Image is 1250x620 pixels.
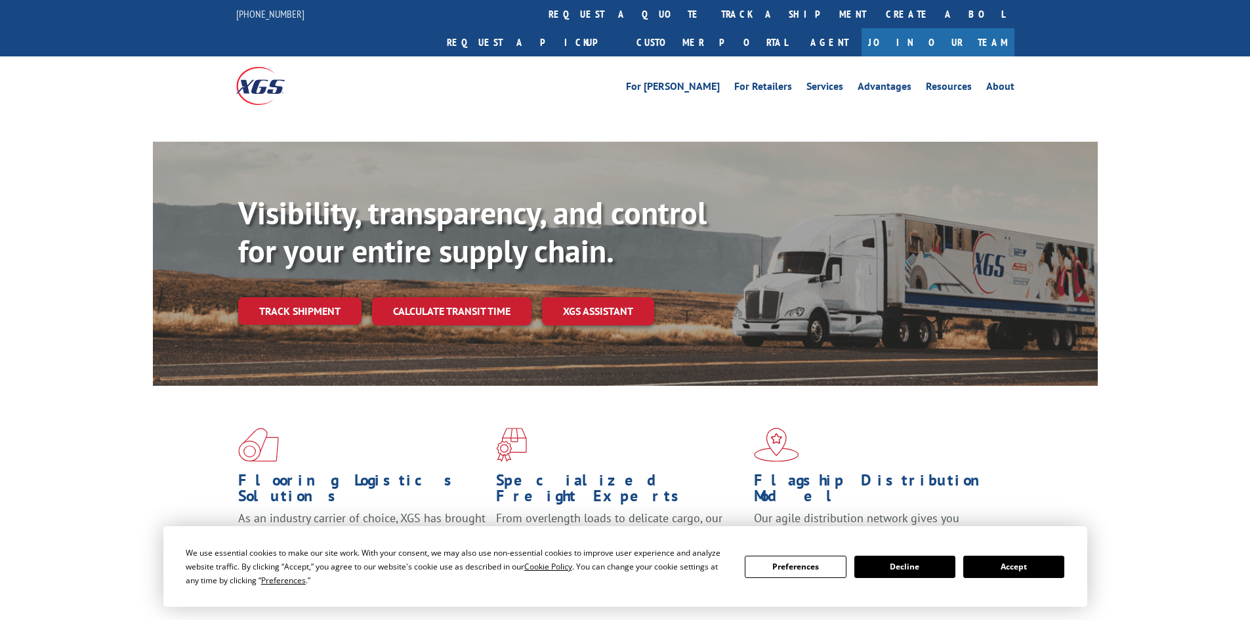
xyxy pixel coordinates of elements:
button: Accept [963,556,1064,578]
img: xgs-icon-focused-on-flooring-red [496,428,527,462]
a: About [986,81,1014,96]
a: Track shipment [238,297,362,325]
a: Advantages [858,81,911,96]
img: xgs-icon-flagship-distribution-model-red [754,428,799,462]
h1: Flooring Logistics Solutions [238,472,486,510]
a: Request a pickup [437,28,627,56]
b: Visibility, transparency, and control for your entire supply chain. [238,192,707,271]
a: For Retailers [734,81,792,96]
a: For [PERSON_NAME] [626,81,720,96]
span: Cookie Policy [524,561,572,572]
span: As an industry carrier of choice, XGS has brought innovation and dedication to flooring logistics... [238,510,486,557]
a: Services [806,81,843,96]
span: Preferences [261,575,306,586]
a: XGS ASSISTANT [542,297,654,325]
a: Join Our Team [862,28,1014,56]
a: Calculate transit time [372,297,531,325]
div: Cookie Consent Prompt [163,526,1087,607]
img: xgs-icon-total-supply-chain-intelligence-red [238,428,279,462]
a: Resources [926,81,972,96]
h1: Flagship Distribution Model [754,472,1002,510]
p: From overlength loads to delicate cargo, our experienced staff knows the best way to move your fr... [496,510,744,569]
button: Preferences [745,556,846,578]
button: Decline [854,556,955,578]
div: We use essential cookies to make our site work. With your consent, we may also use non-essential ... [186,546,729,587]
span: Our agile distribution network gives you nationwide inventory management on demand. [754,510,995,541]
a: [PHONE_NUMBER] [236,7,304,20]
a: Customer Portal [627,28,797,56]
a: Agent [797,28,862,56]
h1: Specialized Freight Experts [496,472,744,510]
